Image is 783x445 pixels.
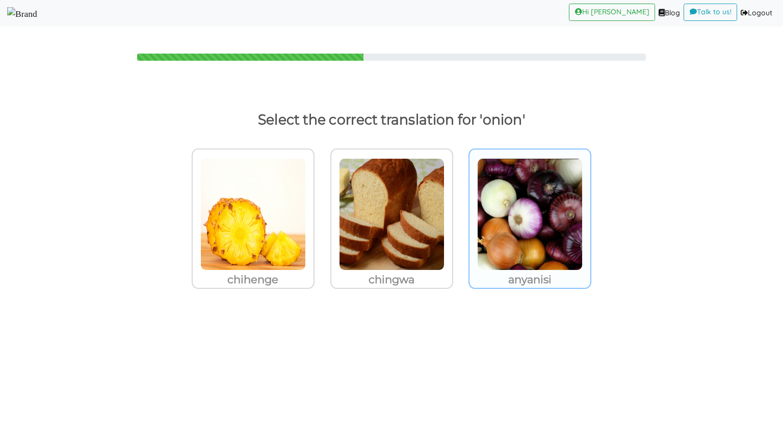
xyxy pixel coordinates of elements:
[469,270,590,289] p: anyanisi
[339,158,445,270] img: paano.jpg
[569,4,655,21] a: Hi [PERSON_NAME]
[200,158,306,270] img: aborcbe.png
[193,270,314,289] p: chihenge
[684,4,737,21] a: Talk to us!
[7,7,37,20] img: Select Course Page
[477,158,583,270] img: gyeene.PNG
[655,4,684,23] a: Blog
[331,270,452,289] p: chingwa
[737,4,776,23] a: Logout
[19,108,763,132] p: Select the correct translation for 'onion'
